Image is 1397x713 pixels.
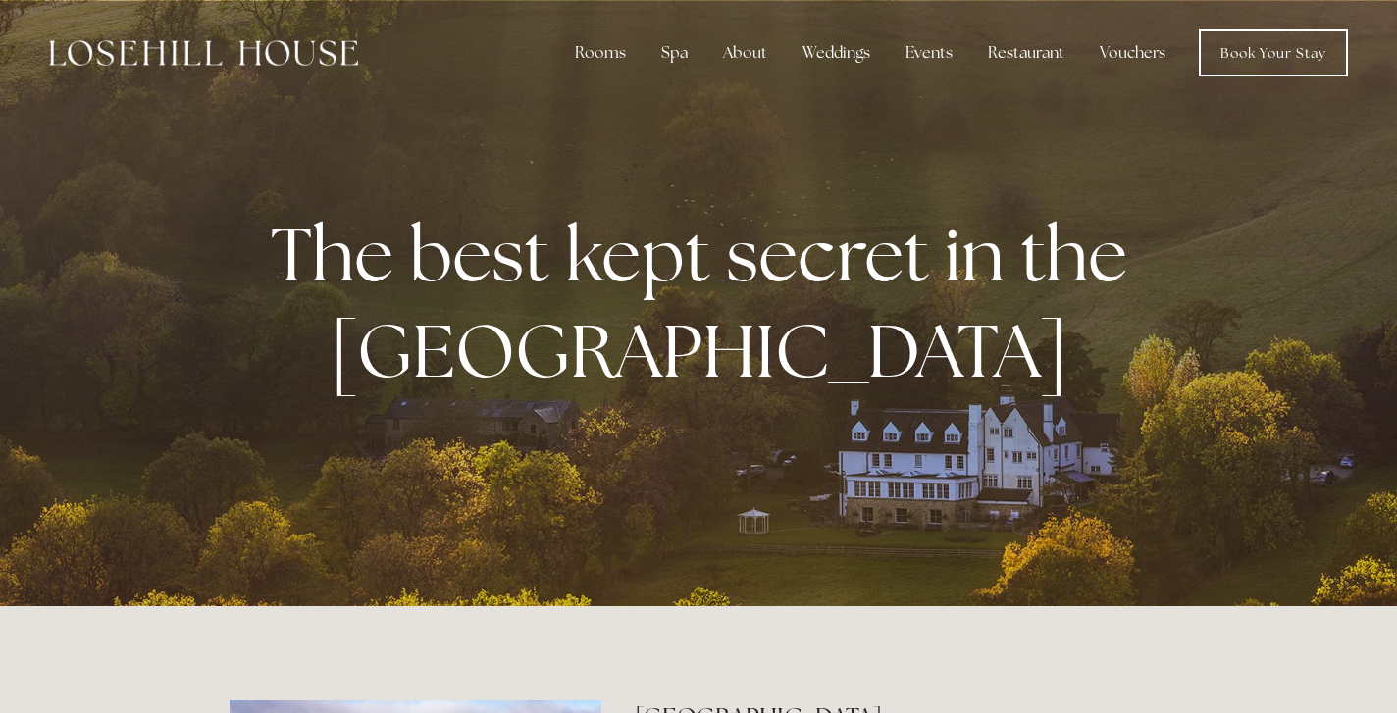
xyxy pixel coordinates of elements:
[787,33,886,73] div: Weddings
[890,33,968,73] div: Events
[1084,33,1181,73] a: Vouchers
[707,33,783,73] div: About
[271,206,1143,398] strong: The best kept secret in the [GEOGRAPHIC_DATA]
[972,33,1080,73] div: Restaurant
[646,33,703,73] div: Spa
[49,40,358,66] img: Losehill House
[559,33,642,73] div: Rooms
[1199,29,1348,76] a: Book Your Stay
